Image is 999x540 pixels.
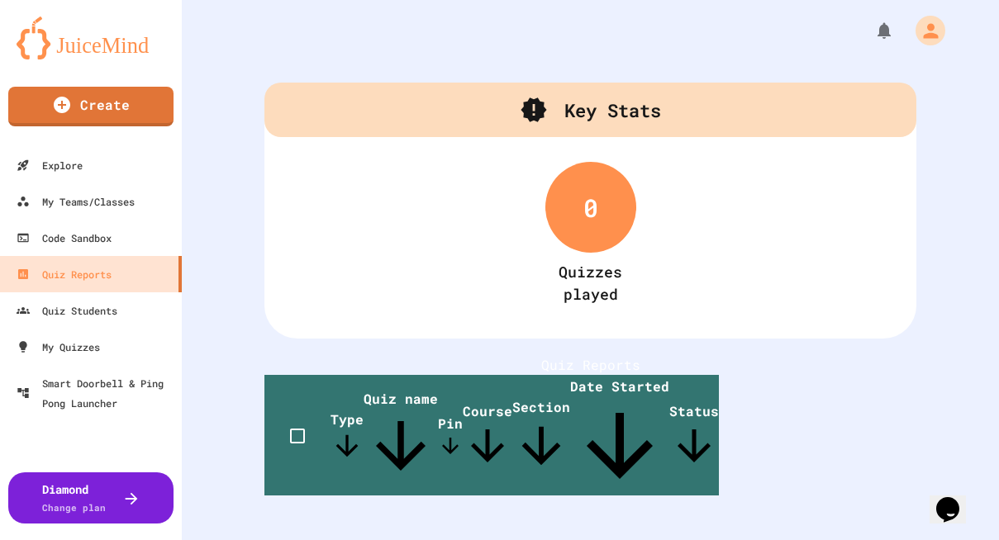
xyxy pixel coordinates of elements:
[17,192,135,211] div: My Teams/Classes
[17,337,100,357] div: My Quizzes
[364,390,438,483] span: Quiz name
[898,12,949,50] div: My Account
[264,355,916,375] h1: Quiz Reports
[331,410,364,462] span: Type
[17,373,175,413] div: Smart Doorbell & Ping Pong Launcher
[8,87,174,126] a: Create
[17,228,112,248] div: Code Sandbox
[42,501,106,514] span: Change plan
[17,264,112,284] div: Quiz Reports
[570,377,669,495] span: Date Started
[17,17,165,59] img: logo-orange.svg
[17,301,117,320] div: Quiz Students
[17,155,83,175] div: Explore
[844,17,898,45] div: My Notifications
[930,474,982,523] iframe: chat widget
[559,261,622,306] div: Quizzes played
[463,402,512,471] span: Course
[669,402,719,471] span: Status
[512,398,570,475] span: Section
[42,481,106,515] div: Diamond
[264,83,916,137] div: Key Stats
[438,414,463,458] span: Pin
[545,162,636,253] div: 0
[8,472,174,523] button: DiamondChange plan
